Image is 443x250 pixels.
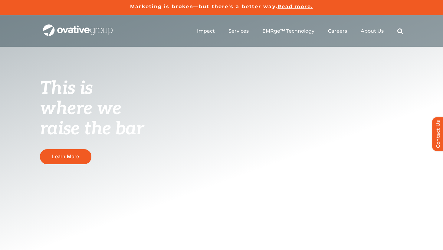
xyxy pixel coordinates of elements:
span: Learn More [52,154,79,159]
a: Impact [197,28,215,34]
a: OG_Full_horizontal_WHT [43,24,113,30]
a: Marketing is broken—but there’s a better way. [130,4,277,9]
a: Read more. [277,4,313,9]
a: Search [397,28,403,34]
a: Services [228,28,249,34]
a: About Us [361,28,384,34]
span: This is [40,78,93,99]
a: Learn More [40,149,91,164]
a: EMRge™ Technology [262,28,314,34]
a: Careers [328,28,347,34]
nav: Menu [197,21,403,41]
span: where we raise the bar [40,98,144,140]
